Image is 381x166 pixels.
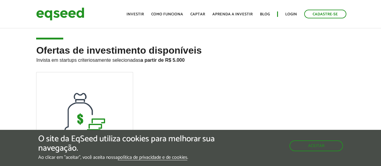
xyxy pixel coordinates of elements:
[190,12,205,16] a: Captar
[289,140,343,151] button: Aceitar
[285,12,297,16] a: Login
[126,12,144,16] a: Investir
[36,6,84,22] img: EqSeed
[118,155,187,160] a: política de privacidade e de cookies
[36,45,345,72] h2: Ofertas de investimento disponíveis
[140,58,185,63] strong: a partir de R$ 5.000
[38,134,221,153] h5: O site da EqSeed utiliza cookies para melhorar sua navegação.
[260,12,270,16] a: Blog
[151,12,183,16] a: Como funciona
[36,56,345,63] p: Invista em startups criteriosamente selecionadas
[304,10,346,18] a: Cadastre-se
[212,12,253,16] a: Aprenda a investir
[38,155,221,160] p: Ao clicar em "aceitar", você aceita nossa .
